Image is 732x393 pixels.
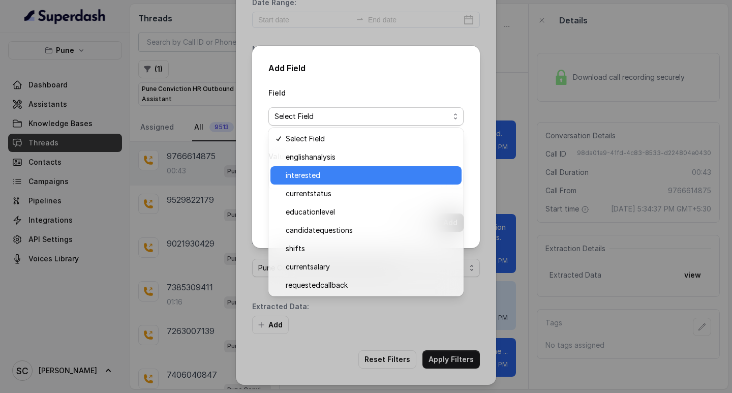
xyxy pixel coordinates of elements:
[286,133,455,145] span: Select Field
[286,188,455,200] span: currentstatus
[286,243,455,255] span: shifts
[268,107,464,126] button: Select Field
[286,206,455,218] span: educationlevel
[286,224,455,236] span: candidatequestions
[286,261,455,273] span: currentsalary
[286,151,455,163] span: englishanalysis
[268,128,464,296] div: Select Field
[274,110,449,123] span: Select Field
[286,169,455,182] span: interested
[286,279,455,291] span: requestedcallback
